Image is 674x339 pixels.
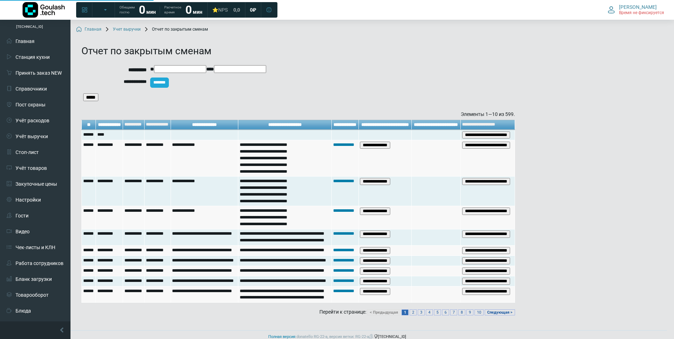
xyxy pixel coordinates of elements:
div: ⭐ [212,7,228,13]
span: 0 [250,7,253,13]
span: [PERSON_NAME] [619,4,657,10]
a: 1 [402,309,409,315]
span: Отчет по закрытым сменам [143,27,208,32]
a: Главная [76,27,102,32]
a: 5 [434,309,441,315]
a: Учет выручки [104,27,141,32]
div: Элементы 1—10 из 599. [81,111,515,118]
a: 6 [442,309,449,315]
a: 7 [450,309,457,315]
a: 8 [458,309,465,315]
a: < Предыдущая [367,309,400,315]
a: Обещаем гостю 0 мин Расчетное время 0 мин [115,4,207,16]
a: ⭐NPS 0,0 [208,4,244,16]
a: 3 [418,309,425,315]
img: Логотип компании Goulash.tech [23,2,65,18]
a: Следующая > [485,309,515,315]
a: 0 ₽ [246,4,261,16]
button: [PERSON_NAME] Время не фиксируется [603,2,668,17]
span: Обещаем гостю [120,5,135,15]
a: 10 [474,309,484,315]
h1: Отчет по закрытым сменам [81,45,515,57]
a: 9 [466,309,473,315]
a: 2 [410,309,417,315]
span: NPS [218,7,228,13]
span: Расчетное время [164,5,181,15]
span: donatello RG-22-a, версия ветки: RG-22-a [296,334,374,339]
span: ₽ [253,7,256,13]
span: мин [146,9,156,15]
a: 4 [426,309,433,315]
strong: 0 [185,3,192,17]
span: Время не фиксируется [619,10,664,16]
strong: 0 [139,3,145,17]
a: Полная версия [268,334,295,339]
span: 0,0 [233,7,240,13]
span: мин [193,9,202,15]
div: Перейти к странице: [81,308,515,316]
